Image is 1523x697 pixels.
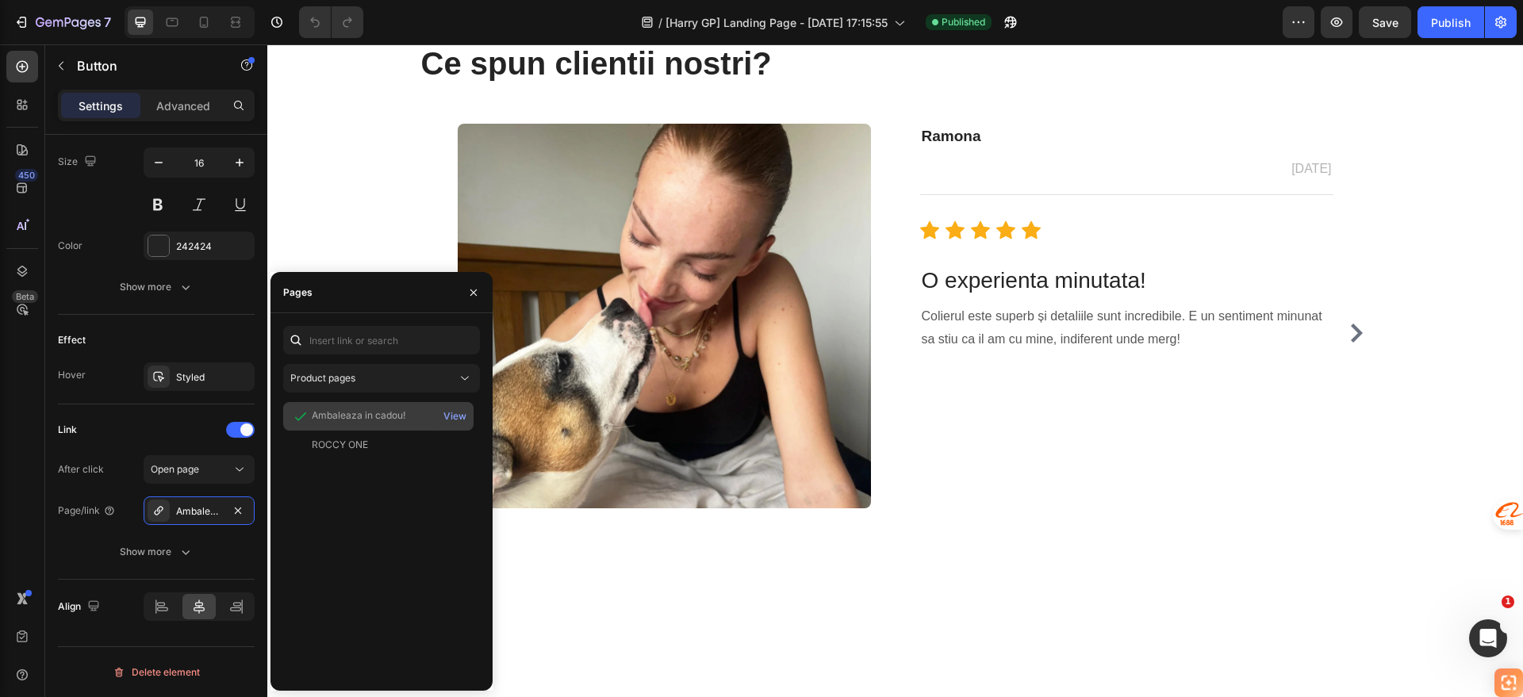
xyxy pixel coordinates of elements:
[283,364,480,393] button: Product pages
[79,98,123,114] p: Settings
[12,290,38,303] div: Beta
[58,151,100,173] div: Size
[666,14,888,31] span: [Harry GP] Landing Page - [DATE] 17:15:55
[58,538,255,566] button: Show more
[104,13,111,32] p: 7
[176,370,251,385] div: Styled
[942,15,985,29] span: Published
[283,326,480,354] input: Insert link or search
[58,596,103,618] div: Align
[120,279,194,295] div: Show more
[1418,6,1484,38] button: Publish
[1502,596,1514,608] span: 1
[113,663,200,682] div: Delete element
[290,372,355,384] span: Product pages
[175,94,267,104] div: Keywords by Traffic
[658,14,662,31] span: /
[144,455,255,484] button: Open page
[15,169,38,182] div: 450
[120,544,194,560] div: Show more
[58,273,255,301] button: Show more
[58,368,86,382] div: Hover
[43,92,56,105] img: tab_domain_overview_orange.svg
[60,94,142,104] div: Domain Overview
[41,41,175,54] div: Domain: [DOMAIN_NAME]
[1469,619,1507,657] iframe: Intercom live chat
[58,239,82,253] div: Color
[1359,6,1411,38] button: Save
[58,333,86,347] div: Effect
[312,408,405,423] div: Ambaleaza in cadou!
[654,81,1065,104] p: Ramona
[6,6,118,38] button: 7
[58,423,77,437] div: Link
[283,285,313,300] div: Pages
[58,660,255,685] button: Delete element
[299,6,363,38] div: Undo/Redo
[58,462,104,477] div: After click
[158,92,171,105] img: tab_keywords_by_traffic_grey.svg
[151,463,199,475] span: Open page
[176,504,222,519] div: Ambaleaza in cadou!
[312,438,368,452] div: ROCCY ONE
[873,113,1065,136] p: [DATE]
[190,79,604,464] img: Alt Image
[25,41,38,54] img: website_grey.svg
[155,276,180,301] button: Carousel Back Arrow
[654,261,1065,307] p: Colierul este superb și detaliile sunt incredibile. E un sentiment minunat sa stiu ca il am cu mi...
[1372,16,1398,29] span: Save
[267,44,1523,697] iframe: Design area
[443,409,466,423] div: View
[1076,276,1102,301] button: Carousel Next Arrow
[443,405,467,427] button: View
[156,98,210,114] p: Advanced
[176,239,251,254] div: 242424
[653,220,1066,252] h3: O experienta minutata!
[25,25,38,38] img: logo_orange.svg
[44,25,78,38] div: v 4.0.25
[1431,14,1471,31] div: Publish
[58,504,116,518] div: Page/link
[77,56,212,75] p: Button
